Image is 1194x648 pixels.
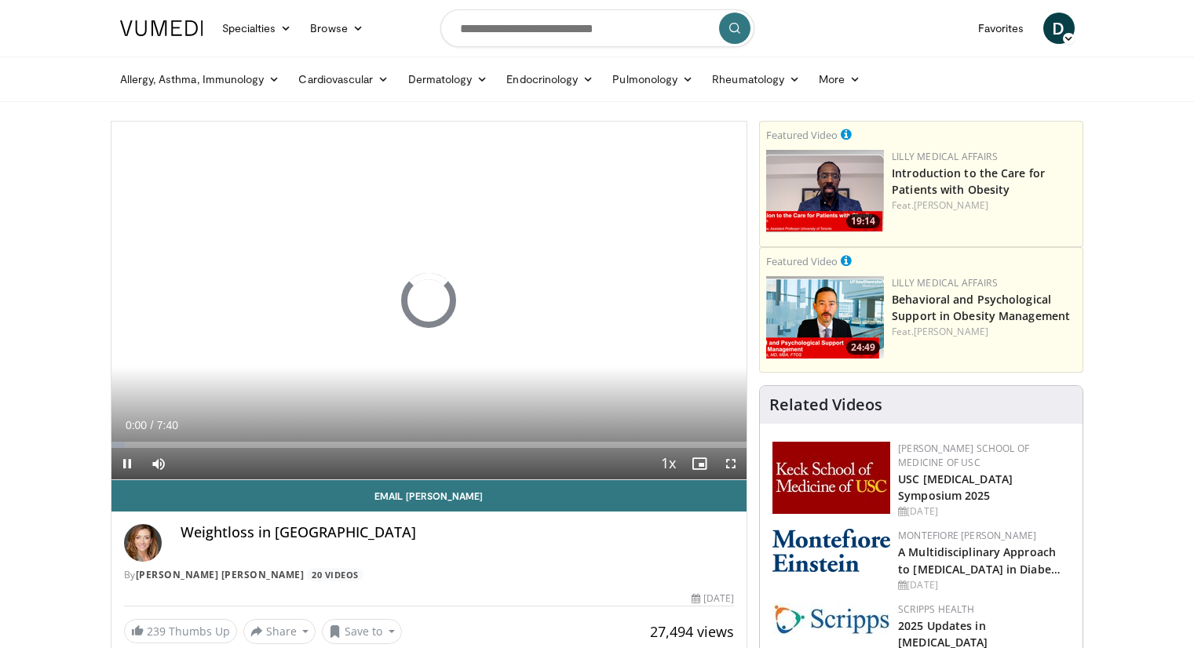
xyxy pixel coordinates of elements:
[809,64,870,95] a: More
[213,13,301,44] a: Specialties
[143,448,174,479] button: Mute
[914,325,988,338] a: [PERSON_NAME]
[136,568,305,581] a: [PERSON_NAME] [PERSON_NAME]
[892,325,1076,339] div: Feat.
[766,276,884,359] img: ba3304f6-7838-4e41-9c0f-2e31ebde6754.png.150x105_q85_crop-smart_upscale.png
[243,619,316,644] button: Share
[715,448,747,479] button: Fullscreen
[892,166,1045,197] a: Introduction to the Care for Patients with Obesity
[322,619,402,644] button: Save to
[603,64,703,95] a: Pulmonology
[898,602,974,616] a: Scripps Health
[111,122,747,480] video-js: Video Player
[399,64,498,95] a: Dermatology
[772,529,890,572] img: b0142b4c-93a1-4b58-8f91-5265c282693c.png.150x105_q85_autocrop_double_scale_upscale_version-0.2.png
[289,64,398,95] a: Cardiovascular
[769,395,882,414] h4: Related Videos
[111,64,290,95] a: Allergy, Asthma, Immunology
[898,471,1013,503] a: USC [MEDICAL_DATA] Symposium 2025
[892,276,998,289] a: Lilly Medical Affairs
[497,64,603,95] a: Endocrinology
[766,150,884,232] img: acc2e291-ced4-4dd5-b17b-d06994da28f3.png.150x105_q85_crop-smart_upscale.png
[766,276,884,359] a: 24:49
[766,254,838,268] small: Featured Video
[914,198,988,212] a: [PERSON_NAME]
[692,592,734,606] div: [DATE]
[846,214,880,228] span: 19:14
[181,524,735,541] h4: Weightloss in [GEOGRAPHIC_DATA]
[898,578,1070,592] div: [DATE]
[120,20,203,36] img: VuMedi Logo
[892,198,1076,213] div: Feat.
[157,419,178,431] span: 7:40
[892,150,998,163] a: Lilly Medical Affairs
[969,13,1034,44] a: Favorites
[652,448,684,479] button: Playback Rate
[766,128,838,142] small: Featured Video
[898,544,1061,576] a: A Multidisciplinary Approach to [MEDICAL_DATA] in Diabe…
[684,448,715,479] button: Enable picture-in-picture mode
[772,442,890,514] img: 7b941f1f-d101-407a-8bfa-07bd47db01ba.png.150x105_q85_autocrop_double_scale_upscale_version-0.2.jpg
[898,442,1029,469] a: [PERSON_NAME] School of Medicine of USC
[892,292,1070,323] a: Behavioral and Psychological Support in Obesity Management
[898,529,1036,542] a: Montefiore [PERSON_NAME]
[124,619,237,643] a: 239 Thumbs Up
[151,419,154,431] span: /
[650,622,734,641] span: 27,494 views
[846,340,880,355] span: 24:49
[1043,13,1075,44] a: D
[307,568,364,581] a: 20 Videos
[126,419,147,431] span: 0:00
[772,602,890,635] img: c9f2b0b7-b02a-4276-a72a-b0cbb4230bc1.jpg.150x105_q85_autocrop_double_scale_upscale_version-0.2.jpg
[898,504,1070,519] div: [DATE]
[301,13,373,44] a: Browse
[440,9,754,47] input: Search topics, interventions
[124,568,735,582] div: By
[111,480,747,511] a: Email [PERSON_NAME]
[124,524,162,562] img: Avatar
[111,442,747,448] div: Progress Bar
[766,150,884,232] a: 19:14
[111,448,143,479] button: Pause
[147,624,166,639] span: 239
[703,64,809,95] a: Rheumatology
